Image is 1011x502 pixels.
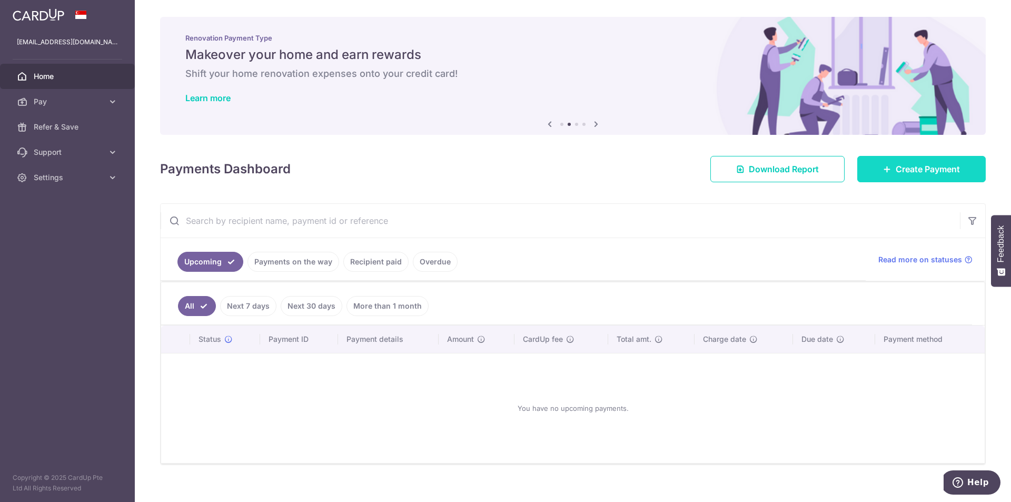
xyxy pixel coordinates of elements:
span: Support [34,147,103,158]
th: Payment method [875,326,985,353]
span: Create Payment [896,163,960,175]
a: Next 7 days [220,296,276,316]
a: Next 30 days [281,296,342,316]
span: Charge date [703,334,746,344]
a: Overdue [413,252,458,272]
span: Settings [34,172,103,183]
a: Recipient paid [343,252,409,272]
span: CardUp fee [523,334,563,344]
span: Pay [34,96,103,107]
h4: Payments Dashboard [160,160,291,179]
div: You have no upcoming payments. [174,362,972,455]
span: Refer & Save [34,122,103,132]
span: Home [34,71,103,82]
a: Upcoming [177,252,243,272]
span: Download Report [749,163,819,175]
a: Read more on statuses [878,254,973,265]
a: Create Payment [857,156,986,182]
p: Renovation Payment Type [185,34,960,42]
a: All [178,296,216,316]
span: Feedback [996,225,1006,262]
span: Total amt. [617,334,651,344]
p: [EMAIL_ADDRESS][DOMAIN_NAME] [17,37,118,47]
a: More than 1 month [346,296,429,316]
input: Search by recipient name, payment id or reference [161,204,960,238]
th: Payment details [338,326,439,353]
span: Read more on statuses [878,254,962,265]
h6: Shift your home renovation expenses onto your credit card! [185,67,960,80]
img: CardUp [13,8,64,21]
img: Renovation banner [160,17,986,135]
button: Feedback - Show survey [991,215,1011,287]
span: Due date [801,334,833,344]
a: Payments on the way [247,252,339,272]
th: Payment ID [260,326,338,353]
span: Status [199,334,221,344]
a: Learn more [185,93,231,103]
span: Amount [447,334,474,344]
a: Download Report [710,156,845,182]
iframe: Opens a widget where you can find more information [944,470,1000,497]
h5: Makeover your home and earn rewards [185,46,960,63]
